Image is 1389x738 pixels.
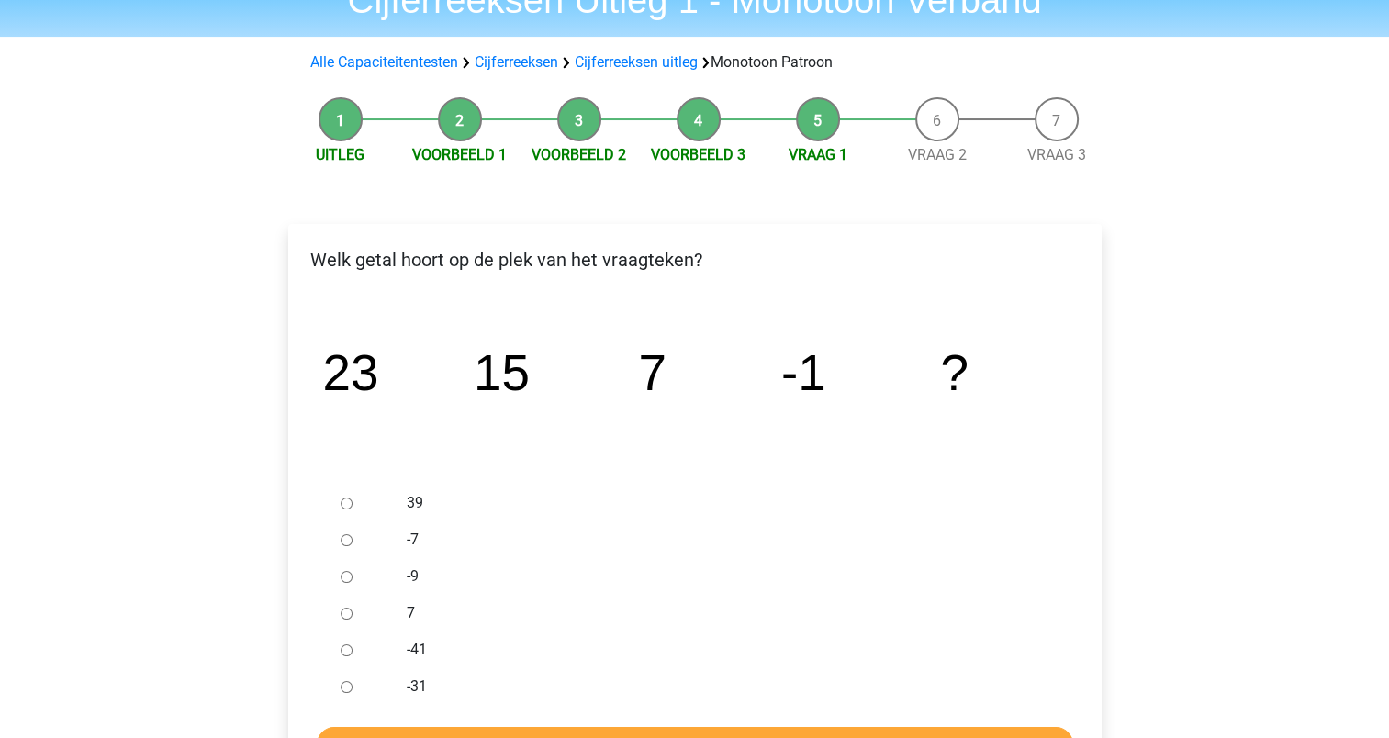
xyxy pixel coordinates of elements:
[473,344,529,401] tspan: 15
[575,53,698,71] a: Cijferreeksen uitleg
[407,602,1042,624] label: 7
[407,529,1042,551] label: -7
[310,53,458,71] a: Alle Capaciteitentesten
[908,146,967,163] a: Vraag 2
[780,344,825,401] tspan: -1
[1027,146,1086,163] a: Vraag 3
[407,492,1042,514] label: 39
[638,344,666,401] tspan: 7
[532,146,626,163] a: Voorbeeld 2
[789,146,847,163] a: Vraag 1
[651,146,745,163] a: Voorbeeld 3
[322,344,378,401] tspan: 23
[316,146,364,163] a: Uitleg
[407,639,1042,661] label: -41
[303,51,1087,73] div: Monotoon Patroon
[475,53,558,71] a: Cijferreeksen
[412,146,507,163] a: Voorbeeld 1
[303,246,1087,274] p: Welk getal hoort op de plek van het vraagteken?
[407,676,1042,698] label: -31
[940,344,968,401] tspan: ?
[407,565,1042,587] label: -9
